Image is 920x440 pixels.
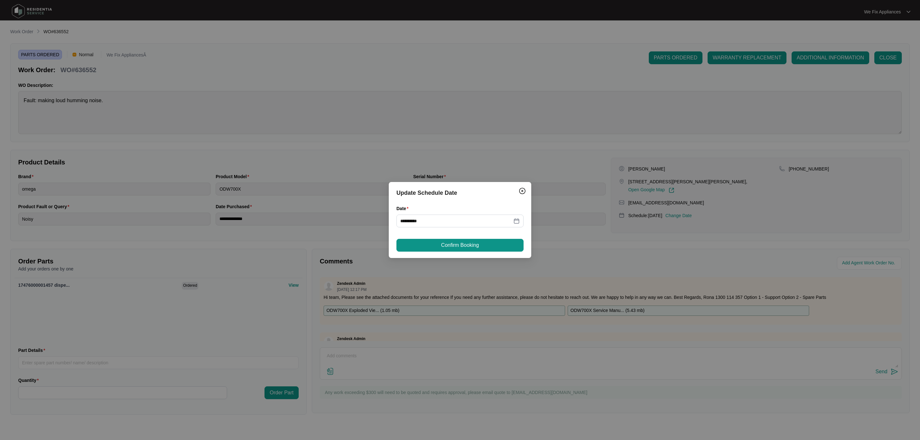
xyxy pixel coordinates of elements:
[396,239,524,252] button: Confirm Booking
[517,186,527,196] button: Close
[396,205,411,212] label: Date
[396,188,524,197] div: Update Schedule Date
[400,217,512,224] input: Date
[441,241,479,249] span: Confirm Booking
[518,187,526,195] img: closeCircle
